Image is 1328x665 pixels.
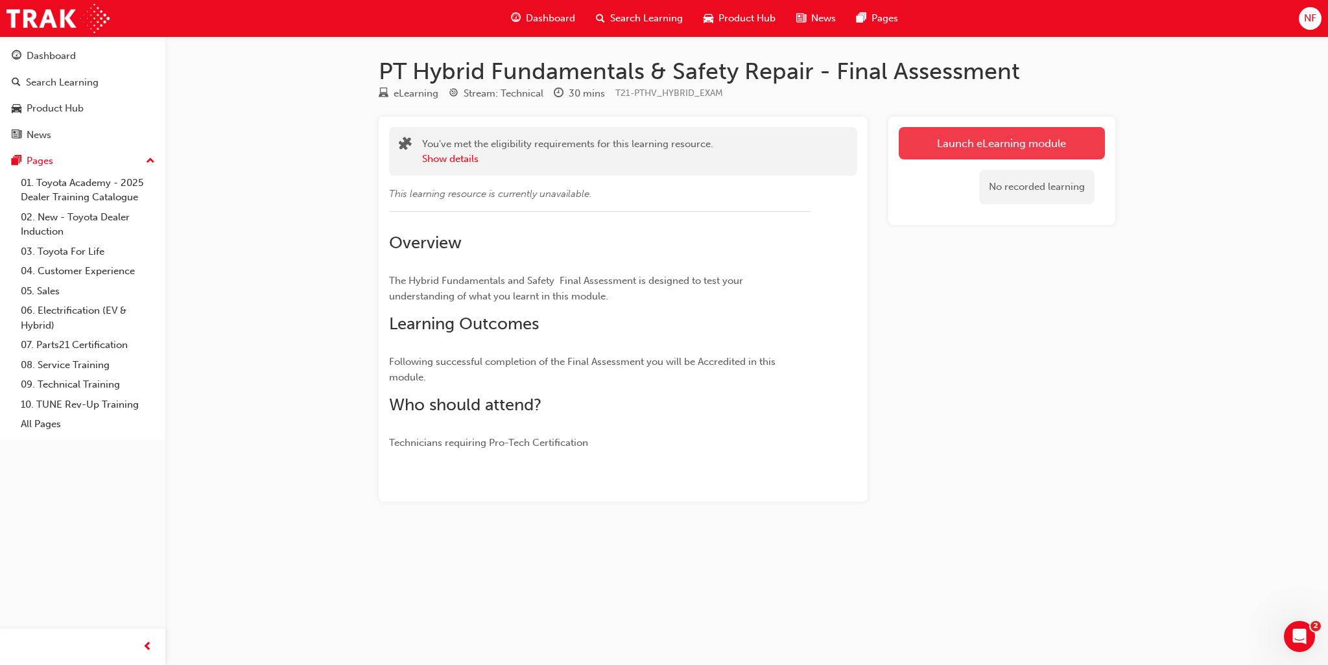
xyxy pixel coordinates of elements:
[394,86,438,101] div: eLearning
[5,123,160,147] a: News
[718,11,776,26] span: Product Hub
[899,127,1105,159] a: Launch eLearning module
[389,437,588,449] span: Technicians requiring Pro-Tech Certification
[16,335,160,355] a: 07. Parts21 Certification
[16,261,160,281] a: 04. Customer Experience
[693,5,786,32] a: car-iconProduct Hub
[16,375,160,395] a: 09. Technical Training
[16,355,160,375] a: 08. Service Training
[871,11,898,26] span: Pages
[16,207,160,242] a: 02. New - Toyota Dealer Induction
[5,41,160,149] button: DashboardSearch LearningProduct HubNews
[1299,7,1322,30] button: NF
[1284,621,1315,652] iframe: Intercom live chat
[511,10,521,27] span: guage-icon
[811,11,836,26] span: News
[449,88,458,100] span: target-icon
[16,173,160,207] a: 01. Toyota Academy - 2025 Dealer Training Catalogue
[1304,11,1316,26] span: NF
[554,88,563,100] span: clock-icon
[389,188,592,200] span: This learning resource is currently unavailable.
[26,75,99,90] div: Search Learning
[389,275,746,302] span: The Hybrid Fundamentals and Safety Final Assessment is designed to test your understanding of wha...
[5,149,160,173] button: Pages
[857,10,866,27] span: pages-icon
[422,137,713,166] div: You've met the eligibility requirements for this learning resource.
[16,301,160,335] a: 06. Electrification (EV & Hybrid)
[979,170,1095,204] div: No recorded learning
[16,281,160,301] a: 05. Sales
[389,314,539,334] span: Learning Outcomes
[389,233,462,253] span: Overview
[27,154,53,169] div: Pages
[16,395,160,415] a: 10. TUNE Rev-Up Training
[786,5,846,32] a: news-iconNews
[6,4,110,33] img: Trak
[501,5,586,32] a: guage-iconDashboard
[146,153,155,170] span: up-icon
[5,97,160,121] a: Product Hub
[596,10,605,27] span: search-icon
[12,130,21,141] span: news-icon
[796,10,806,27] span: news-icon
[449,86,543,102] div: Stream
[399,138,412,153] span: puzzle-icon
[379,88,388,100] span: learningResourceType_ELEARNING-icon
[422,152,479,167] button: Show details
[389,395,541,415] span: Who should attend?
[16,414,160,434] a: All Pages
[5,44,160,68] a: Dashboard
[12,156,21,167] span: pages-icon
[610,11,683,26] span: Search Learning
[1310,621,1321,631] span: 2
[12,51,21,62] span: guage-icon
[143,639,152,655] span: prev-icon
[12,77,21,89] span: search-icon
[27,128,51,143] div: News
[704,10,713,27] span: car-icon
[389,356,778,383] span: Following successful completion of the Final Assessment you will be Accredited in this module.
[526,11,575,26] span: Dashboard
[27,49,76,64] div: Dashboard
[586,5,693,32] a: search-iconSearch Learning
[846,5,908,32] a: pages-iconPages
[27,101,84,116] div: Product Hub
[569,86,605,101] div: 30 mins
[554,86,605,102] div: Duration
[16,242,160,262] a: 03. Toyota For Life
[5,71,160,95] a: Search Learning
[615,87,723,99] span: Learning resource code
[464,86,543,101] div: Stream: Technical
[379,86,438,102] div: Type
[12,103,21,115] span: car-icon
[379,57,1115,86] h1: PT Hybrid Fundamentals & Safety Repair - Final Assessment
